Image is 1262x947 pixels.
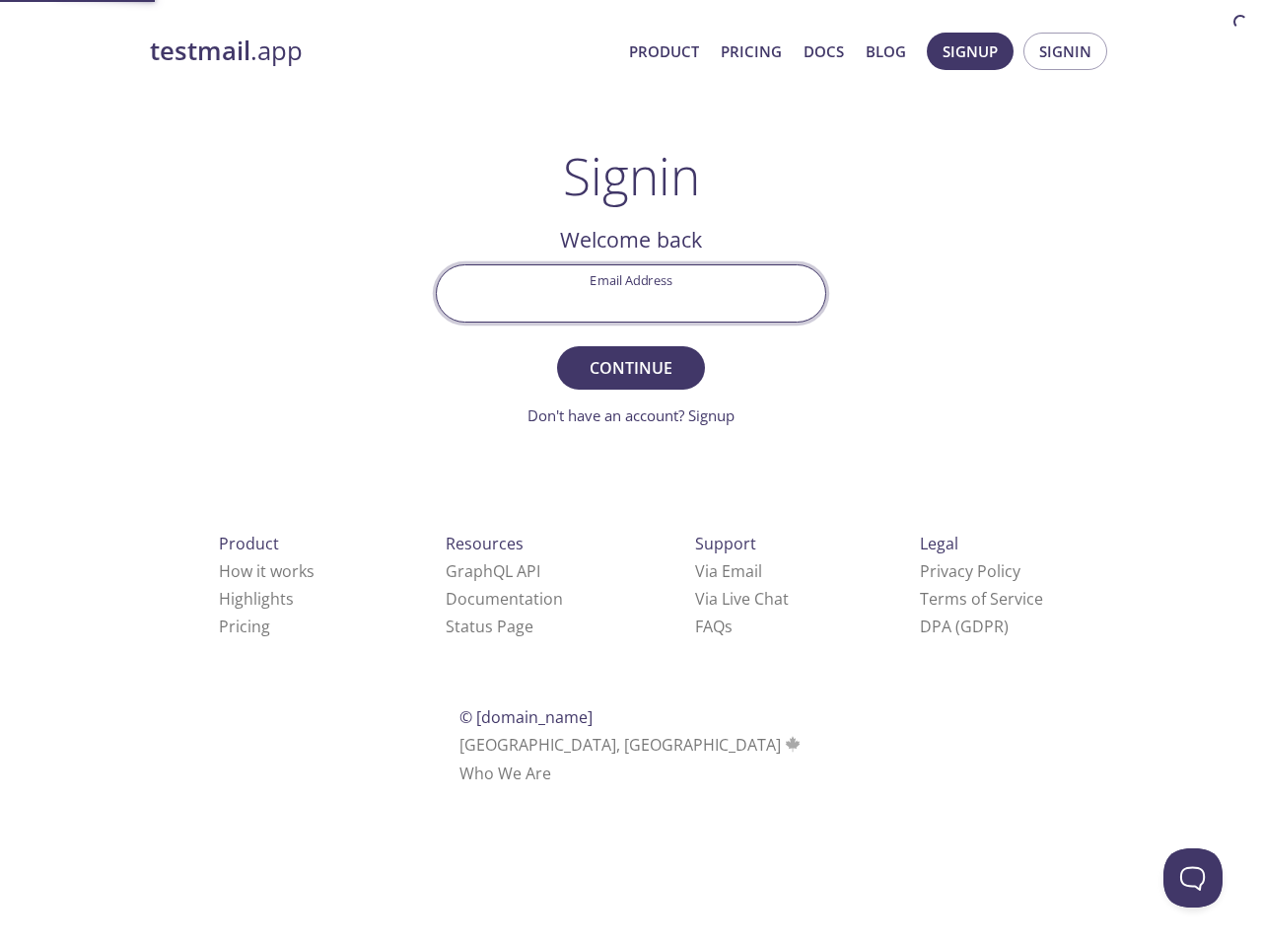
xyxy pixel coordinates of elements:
a: Privacy Policy [920,560,1020,582]
span: Resources [446,533,524,554]
span: Legal [920,533,958,554]
span: [GEOGRAPHIC_DATA], [GEOGRAPHIC_DATA] [459,734,804,756]
span: Support [695,533,756,554]
a: Pricing [219,616,270,637]
span: Signin [1039,38,1091,64]
a: Status Page [446,616,533,637]
a: Don't have an account? Signup [527,405,735,425]
span: Continue [579,354,683,382]
iframe: Help Scout Beacon - Open [1163,848,1223,908]
a: Terms of Service [920,588,1043,610]
a: DPA (GDPR) [920,616,1009,637]
a: Highlights [219,588,294,610]
a: Who We Are [459,763,551,784]
a: testmail.app [150,35,613,68]
a: Docs [804,38,844,64]
h1: Signin [563,146,700,205]
span: s [725,616,733,637]
button: Signup [927,33,1014,70]
a: Via Live Chat [695,588,789,610]
span: Signup [943,38,998,64]
h2: Welcome back [436,223,826,256]
a: Product [629,38,699,64]
strong: testmail [150,34,250,68]
button: Signin [1023,33,1107,70]
span: Product [219,533,279,554]
a: How it works [219,560,315,582]
button: Continue [557,346,705,390]
span: © [DOMAIN_NAME] [459,706,593,728]
a: FAQ [695,616,733,637]
a: Documentation [446,588,563,610]
a: Blog [866,38,906,64]
a: GraphQL API [446,560,540,582]
a: Pricing [721,38,782,64]
a: Via Email [695,560,762,582]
